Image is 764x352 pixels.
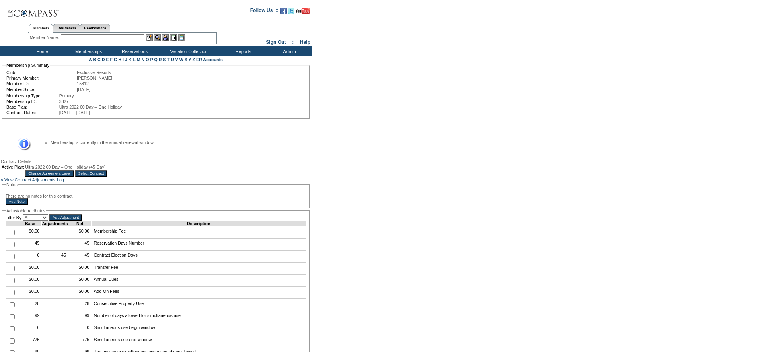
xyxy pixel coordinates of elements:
[288,10,294,15] a: Follow us on Twitter
[250,7,279,16] td: Follow Us ::
[2,165,24,169] td: Active Plan:
[129,57,132,62] a: K
[53,24,80,32] a: Residences
[80,24,110,32] a: Reservations
[296,10,310,15] a: Subscribe to our YouTube Channel
[59,105,122,109] span: Ultra 2022 60 Day – One Holiday
[265,46,312,56] td: Admin
[42,221,68,226] td: Adjustments
[29,24,53,33] a: Members
[196,57,223,62] a: ER Accounts
[49,214,82,221] input: Add Adjustment
[6,193,74,198] span: There are no notes for this contract.
[146,57,149,62] a: O
[75,170,107,177] input: Select Contract
[111,46,157,56] td: Reservations
[192,57,195,62] a: Z
[25,165,105,169] span: Ultra 2022 60 Day – One Holiday (45 Day)
[280,10,287,15] a: Become our fan on Facebook
[92,251,306,263] td: Contract Election Days
[92,335,306,347] td: Simultaneous use end window
[18,46,64,56] td: Home
[18,311,42,323] td: 99
[68,221,91,226] td: Net
[92,275,306,287] td: Annual Dues
[6,63,50,68] legend: Membership Summary
[18,221,42,226] td: Base
[6,214,48,221] td: Filter By:
[175,57,178,62] a: V
[18,275,42,287] td: $0.00
[162,34,169,41] img: Impersonate
[6,182,18,187] legend: Notes
[77,81,89,86] span: 15812
[125,57,127,62] a: J
[93,57,96,62] a: B
[68,299,91,311] td: 28
[189,57,191,62] a: Y
[154,57,157,62] a: Q
[92,263,306,275] td: Transfer Fee
[154,34,161,41] img: View
[68,311,91,323] td: 99
[280,8,287,14] img: Become our fan on Facebook
[157,46,219,56] td: Vacation Collection
[68,323,91,335] td: 0
[18,323,42,335] td: 0
[171,57,174,62] a: U
[118,57,121,62] a: H
[6,76,76,80] td: Primary Member:
[6,70,76,75] td: Club:
[137,57,140,62] a: M
[110,57,113,62] a: F
[68,275,91,287] td: $0.00
[92,311,306,323] td: Number of days allowed for simultaneous use
[68,251,91,263] td: 45
[18,287,42,299] td: $0.00
[51,140,298,145] li: Membership is currently in the annual renewal window.
[114,57,117,62] a: G
[42,251,68,263] td: 45
[167,57,170,62] a: T
[92,239,306,251] td: Reservation Days Number
[6,198,28,205] input: Add Note
[266,39,286,45] a: Sign Out
[18,299,42,311] td: 28
[68,287,91,299] td: $0.00
[59,99,69,104] span: 3327
[1,177,64,182] a: » View Contract Adjustments Log
[59,110,90,115] span: [DATE] - [DATE]
[133,57,135,62] a: L
[30,34,61,41] div: Member Name:
[146,34,153,41] img: b_edit.gif
[102,57,105,62] a: D
[296,8,310,14] img: Subscribe to our YouTube Channel
[68,335,91,347] td: 775
[68,263,91,275] td: $0.00
[97,57,101,62] a: C
[77,87,90,92] span: [DATE]
[18,239,42,251] td: 45
[18,226,42,239] td: $0.00
[150,57,153,62] a: P
[163,57,166,62] a: S
[89,57,92,62] a: A
[179,57,183,62] a: W
[18,335,42,347] td: 775
[288,8,294,14] img: Follow us on Twitter
[170,34,177,41] img: Reservations
[292,39,295,45] span: ::
[178,34,185,41] img: b_calculator.gif
[159,57,162,62] a: R
[1,159,311,164] div: Contract Details
[219,46,265,56] td: Reports
[92,299,306,311] td: Consecutive Property Use
[6,208,46,213] legend: Adjustable Attributes
[92,221,306,226] td: Description
[68,226,91,239] td: $0.00
[106,57,109,62] a: E
[59,93,74,98] span: Primary
[25,170,74,177] input: Change Agreement Level
[6,81,76,86] td: Member ID:
[300,39,310,45] a: Help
